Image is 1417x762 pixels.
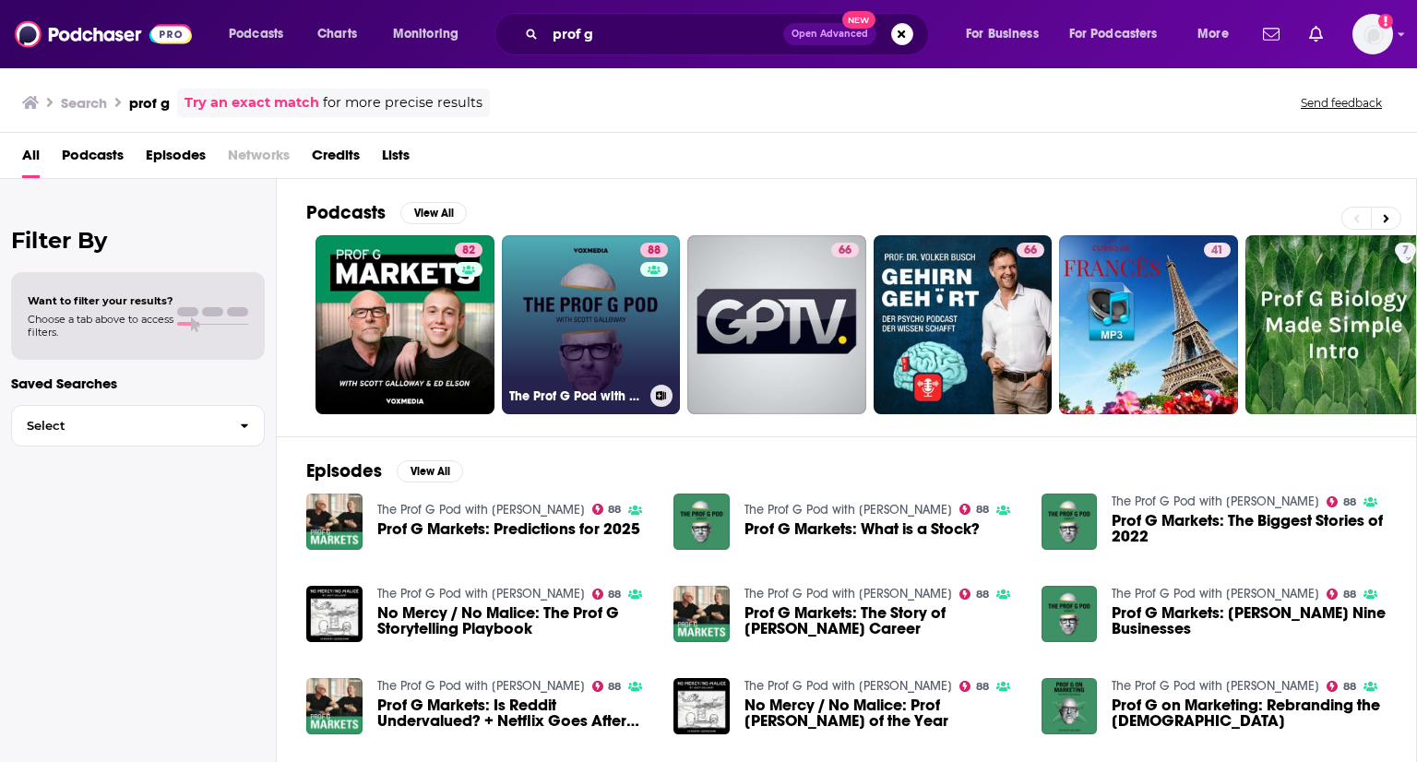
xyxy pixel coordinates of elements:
img: Prof G Markets: The Biggest Stories of 2022 [1042,494,1098,550]
img: User Profile [1352,14,1393,54]
a: Prof G Markets: The Story of Scott’s Career [744,605,1019,637]
span: 88 [976,506,989,514]
button: open menu [1185,19,1252,49]
span: 7 [1402,242,1409,260]
a: 88 [640,243,668,257]
h3: Search [61,94,107,112]
a: PodcastsView All [306,201,467,224]
a: Lists [382,140,410,178]
span: New [842,11,875,29]
span: Logged in as GregKubie [1352,14,1393,54]
span: Prof G Markets: [PERSON_NAME] Nine Businesses [1112,605,1387,637]
a: 82 [455,243,482,257]
a: 88 [592,589,622,600]
span: Monitoring [393,21,458,47]
span: Want to filter your results? [28,294,173,307]
a: 41 [1204,243,1231,257]
img: No Mercy / No Malice: The Prof G Storytelling Playbook [306,586,363,642]
a: 66 [687,235,866,414]
a: 88 [959,589,989,600]
a: The Prof G Pod with Scott Galloway [377,502,585,518]
a: 88 [1327,589,1356,600]
a: 88 [1327,496,1356,507]
p: Saved Searches [11,375,265,392]
h2: Podcasts [306,201,386,224]
a: The Prof G Pod with Scott Galloway [1112,586,1319,601]
a: 66 [831,243,859,257]
span: Prof G Markets: The Story of [PERSON_NAME] Career [744,605,1019,637]
img: Prof G Markets: Is Reddit Undervalued? + Netflix Goes After Podcasts [306,678,363,734]
img: Prof G on Marketing: Rebranding the Democratic Party [1042,678,1098,734]
div: Search podcasts, credits, & more... [512,13,947,55]
h3: prof g [129,94,170,112]
a: 82 [316,235,494,414]
a: The Prof G Pod with Scott Galloway [377,586,585,601]
img: No Mercy / No Malice: Prof G Person of the Year [673,678,730,734]
a: The Prof G Pod with Scott Galloway [744,502,952,518]
span: 88 [648,242,661,260]
a: Prof G on Marketing: Rebranding the Democratic Party [1112,697,1387,729]
span: Credits [312,140,360,178]
a: Prof G Markets: The Biggest Stories of 2022 [1112,513,1387,544]
h2: Episodes [306,459,382,482]
span: 88 [976,590,989,599]
img: Prof G Markets: The Story of Scott’s Career [673,586,730,642]
button: open menu [380,19,482,49]
span: For Business [966,21,1039,47]
img: Prof G Markets: Predictions for 2025 [306,494,363,550]
img: Podchaser - Follow, Share and Rate Podcasts [15,17,192,52]
a: The Prof G Pod with Scott Galloway [1112,678,1319,694]
a: Prof G Markets: Scott’s Nine Businesses [1042,586,1098,642]
a: Prof G Markets: Predictions for 2025 [377,521,640,537]
a: 88The Prof G Pod with [PERSON_NAME] [502,235,681,414]
span: No Mercy / No Malice: Prof [PERSON_NAME] of the Year [744,697,1019,729]
button: Show profile menu [1352,14,1393,54]
span: Open Advanced [792,30,868,39]
span: 88 [608,683,621,691]
a: Show notifications dropdown [1302,18,1330,50]
span: Networks [228,140,290,178]
a: The Prof G Pod with Scott Galloway [1112,494,1319,509]
span: 66 [839,242,851,260]
a: The Prof G Pod with Scott Galloway [744,586,952,601]
a: 41 [1059,235,1238,414]
a: Prof G Markets: What is a Stock? [673,494,730,550]
a: The Prof G Pod with Scott Galloway [377,678,585,694]
span: 88 [608,506,621,514]
a: 88 [592,681,622,692]
a: No Mercy / No Malice: The Prof G Storytelling Playbook [377,605,652,637]
a: Prof G Markets: What is a Stock? [744,521,980,537]
button: Select [11,405,265,446]
span: 88 [1343,498,1356,506]
button: View All [397,460,463,482]
svg: Add a profile image [1378,14,1393,29]
a: EpisodesView All [306,459,463,482]
span: Choose a tab above to access filters. [28,313,173,339]
button: Open AdvancedNew [783,23,876,45]
span: Prof G on Marketing: Rebranding the [DEMOGRAPHIC_DATA] [1112,697,1387,729]
h2: Filter By [11,227,265,254]
span: 82 [462,242,475,260]
span: 88 [976,683,989,691]
span: Select [12,420,225,432]
a: Prof G Markets: Is Reddit Undervalued? + Netflix Goes After Podcasts [377,697,652,729]
span: Podcasts [229,21,283,47]
a: Try an exact match [185,92,319,113]
span: 88 [608,590,621,599]
a: 66 [874,235,1053,414]
a: Episodes [146,140,206,178]
a: 88 [592,504,622,515]
a: 88 [959,504,989,515]
a: Podcasts [62,140,124,178]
